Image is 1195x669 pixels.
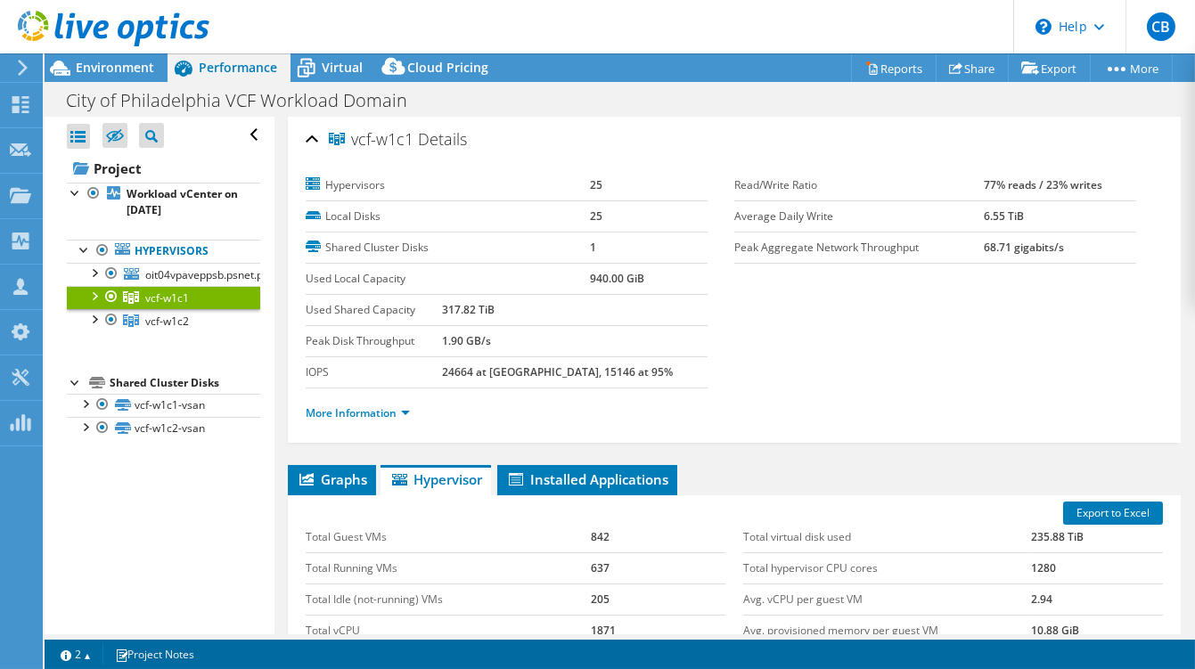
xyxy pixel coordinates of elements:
label: Peak Disk Throughput [306,332,442,350]
a: Project [67,154,260,183]
span: oit04vpaveppsb.psnet.phila.local [145,267,307,282]
b: 317.82 TiB [442,302,495,317]
label: Local Disks [306,208,590,225]
a: vcf-w1c1 [67,286,260,309]
label: Hypervisors [306,176,590,194]
a: Export to Excel [1063,502,1163,525]
td: Avg. provisioned memory per guest VM [743,615,1031,646]
a: vcf-w1c1-vsan [67,394,260,417]
td: 842 [591,522,725,553]
td: Total Idle (not-running) VMs [306,583,591,615]
span: Environment [76,59,154,76]
td: Total hypervisor CPU cores [743,552,1031,583]
td: 1280 [1031,552,1163,583]
b: 1.90 GB/s [442,333,491,348]
span: vcf-w1c1 [145,290,189,306]
label: Peak Aggregate Network Throughput [734,239,984,257]
td: 2.94 [1031,583,1163,615]
a: Workload vCenter on [DATE] [67,183,260,222]
td: 1871 [591,615,725,646]
td: 235.88 TiB [1031,522,1163,553]
a: More Information [306,405,410,420]
span: vcf-w1c2 [145,314,189,329]
td: Total Guest VMs [306,522,591,553]
svg: \n [1035,19,1052,35]
span: vcf-w1c1 [329,131,413,149]
a: Export [1008,54,1091,82]
td: 637 [591,552,725,583]
a: Reports [851,54,937,82]
b: 68.71 gigabits/s [984,240,1064,255]
label: Used Shared Capacity [306,301,442,319]
a: Hypervisors [67,240,260,263]
a: oit04vpaveppsb.psnet.phila.local [67,263,260,286]
td: Total Running VMs [306,552,591,583]
label: Read/Write Ratio [734,176,984,194]
b: 77% reads / 23% writes [984,177,1102,192]
td: 10.88 GiB [1031,615,1163,646]
td: 205 [591,583,725,615]
b: 1 [590,240,596,255]
label: Used Local Capacity [306,270,590,288]
a: Project Notes [102,643,207,665]
b: 6.55 TiB [984,208,1024,224]
a: Share [936,54,1009,82]
span: CB [1147,12,1175,41]
td: Total virtual disk used [743,522,1031,553]
b: 24664 at [GEOGRAPHIC_DATA], 15146 at 95% [442,364,673,379]
td: Avg. vCPU per guest VM [743,583,1031,615]
span: Installed Applications [506,470,668,488]
h1: City of Philadelphia VCF Workload Domain [58,91,435,110]
span: Cloud Pricing [407,59,488,76]
span: Graphs [297,470,367,488]
label: Shared Cluster Disks [306,239,590,257]
span: Virtual [322,59,363,76]
a: vcf-w1c2 [67,309,260,332]
a: 2 [48,643,103,665]
b: Workload vCenter on [DATE] [127,186,238,217]
div: Shared Cluster Disks [110,372,260,394]
span: Hypervisor [389,470,482,488]
span: Details [418,128,467,150]
a: More [1090,54,1173,82]
label: IOPS [306,363,442,381]
b: 25 [590,208,602,224]
label: Average Daily Write [734,208,984,225]
span: Performance [199,59,277,76]
td: Total vCPU [306,615,591,646]
a: vcf-w1c2-vsan [67,417,260,440]
b: 940.00 GiB [590,271,644,286]
b: 25 [590,177,602,192]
